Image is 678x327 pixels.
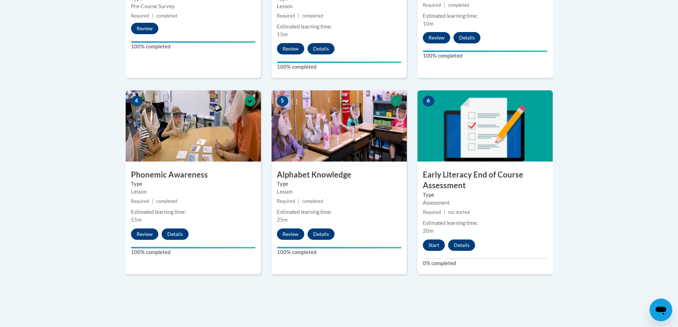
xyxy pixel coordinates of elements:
[423,51,547,52] div: Your progress
[423,21,433,27] span: 10m
[272,90,407,162] img: Course Image
[423,228,433,234] span: 20m
[162,228,189,240] button: Details
[152,13,153,19] span: |
[277,199,295,204] span: Required
[302,199,323,204] span: completed
[423,52,547,60] label: 100% completed
[156,199,177,204] span: completed
[152,199,153,204] span: |
[302,13,323,19] span: completed
[131,43,256,51] label: 100% completed
[126,169,261,180] h3: Phonemic Awareness
[423,12,547,20] div: Estimated learning time:
[423,239,445,251] button: Start
[272,169,407,180] h3: Alphabet Knowledge
[131,247,256,248] div: Your progress
[277,247,401,248] div: Your progress
[448,239,475,251] button: Details
[131,217,142,223] span: 55m
[444,210,445,215] span: |
[444,2,445,8] span: |
[131,23,158,34] button: Review
[131,228,158,240] button: Review
[277,23,401,31] div: Estimated learning time:
[298,13,299,19] span: |
[650,299,672,321] iframe: Button to launch messaging window
[423,199,547,207] div: Assessment
[131,208,256,216] div: Estimated learning time:
[277,188,401,196] div: Lesson
[126,90,261,162] img: Course Image
[417,169,553,191] h3: Early Literacy End of Course Assessment
[423,219,547,227] div: Estimated learning time:
[308,43,335,54] button: Details
[131,248,256,256] label: 100% completed
[277,180,401,188] label: Type
[277,63,401,71] label: 100% completed
[277,13,295,19] span: Required
[277,228,304,240] button: Review
[277,96,288,106] span: 5
[298,199,299,204] span: |
[308,228,335,240] button: Details
[277,208,401,216] div: Estimated learning time:
[423,96,434,106] span: 6
[277,2,401,10] div: Lesson
[131,199,149,204] span: Required
[423,259,547,267] label: 0% completed
[131,41,256,43] div: Your progress
[131,180,256,188] label: Type
[131,96,142,106] span: 4
[156,13,177,19] span: completed
[448,210,470,215] span: not started
[277,217,288,223] span: 25m
[423,191,547,199] label: Type
[448,2,469,8] span: completed
[277,31,288,37] span: 15m
[131,188,256,196] div: Lesson
[423,2,441,8] span: Required
[423,210,441,215] span: Required
[423,32,450,43] button: Review
[453,32,480,43] button: Details
[131,13,149,19] span: Required
[277,248,401,256] label: 100% completed
[417,90,553,162] img: Course Image
[131,2,256,10] div: Pre-Course Survey
[277,43,304,54] button: Review
[277,62,401,63] div: Your progress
